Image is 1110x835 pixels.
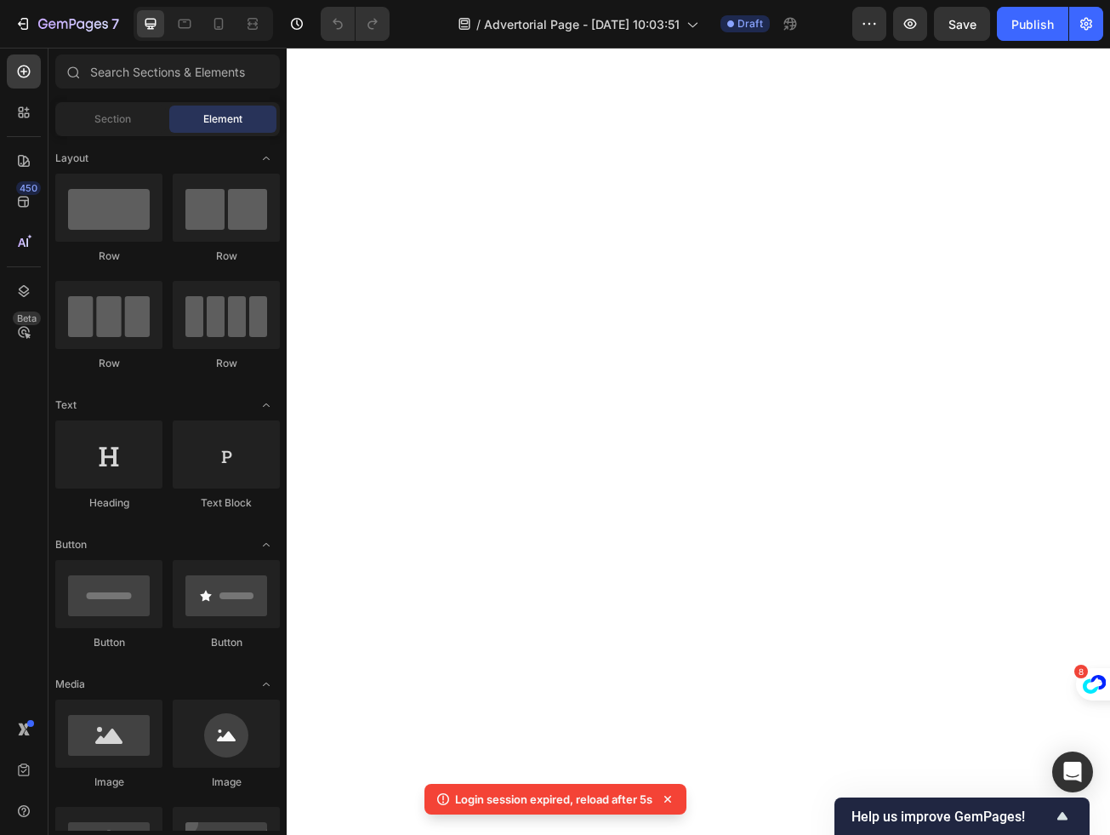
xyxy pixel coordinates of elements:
span: Advertorial Page - [DATE] 10:03:51 [484,15,680,33]
span: Draft [737,16,763,31]
button: Publish [997,7,1068,41]
span: Media [55,677,85,692]
div: Row [55,356,162,371]
input: Search Sections & Elements [55,54,280,89]
span: Toggle open [253,531,280,558]
div: Row [173,356,280,371]
span: Element [203,112,242,127]
div: Button [55,635,162,650]
span: Toggle open [253,145,280,172]
div: 450 [16,181,41,195]
span: Section [94,112,131,127]
div: Image [173,775,280,790]
button: 7 [7,7,127,41]
span: Text [55,397,77,413]
span: / [476,15,481,33]
button: Show survey - Help us improve GemPages! [851,806,1073,826]
div: Image [55,775,162,790]
span: Toggle open [253,671,280,698]
span: Save [948,17,976,31]
button: Save [934,7,990,41]
div: Publish [1011,15,1054,33]
p: Login session expired, reload after 5s [455,791,652,808]
div: Beta [13,312,41,325]
div: Text Block [173,495,280,511]
span: Toggle open [253,392,280,419]
div: Heading [55,495,162,511]
span: Button [55,537,87,552]
div: Open Intercom Messenger [1052,752,1093,792]
p: 7 [111,14,119,34]
div: Button [173,635,280,650]
div: Undo/Redo [321,7,390,41]
span: Layout [55,151,88,166]
div: Row [55,249,162,264]
span: Help us improve GemPages! [851,809,1052,825]
div: Row [173,249,280,264]
iframe: Design area [287,48,1110,835]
